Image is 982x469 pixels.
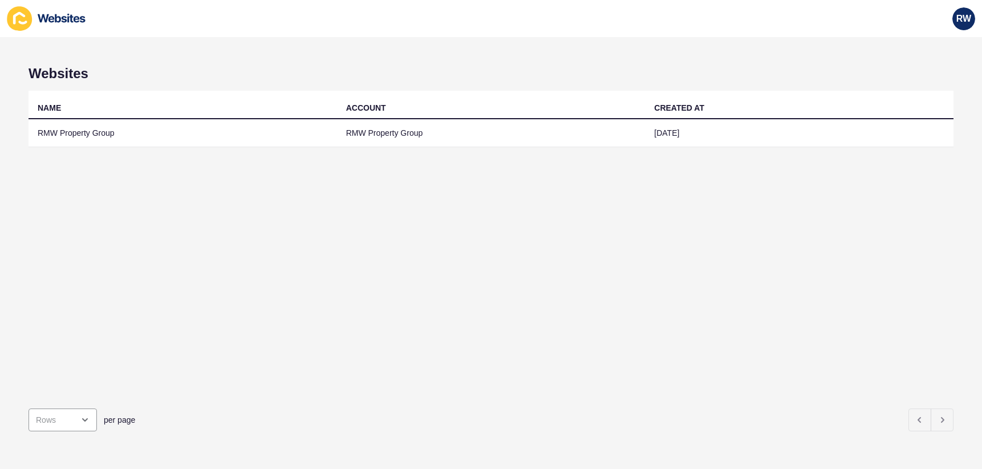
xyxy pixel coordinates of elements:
[337,119,646,147] td: RMW Property Group
[654,102,704,114] div: CREATED AT
[29,409,97,431] div: open menu
[104,414,135,426] span: per page
[29,66,953,82] h1: Websites
[29,119,337,147] td: RMW Property Group
[346,102,386,114] div: ACCOUNT
[956,13,971,25] span: RW
[645,119,953,147] td: [DATE]
[38,102,61,114] div: NAME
